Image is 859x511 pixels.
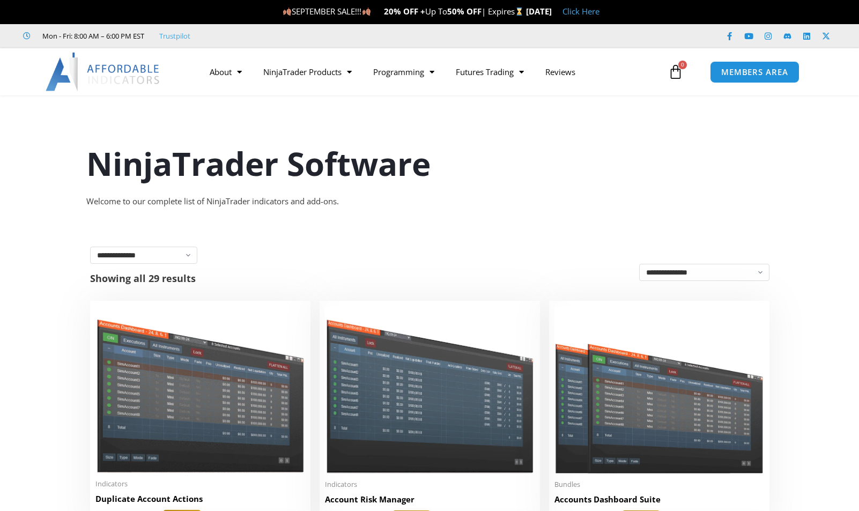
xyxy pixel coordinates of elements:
[95,479,305,488] span: Indicators
[40,29,144,42] span: Mon - Fri: 8:00 AM – 6:00 PM EST
[95,306,305,473] img: Duplicate Account Actions
[445,60,535,84] a: Futures Trading
[362,60,445,84] a: Programming
[362,8,371,16] img: 🍂
[283,8,291,16] img: 🍂
[283,6,525,17] span: SEPTEMBER SALE!!! Up To | Expires
[325,494,535,505] h2: Account Risk Manager
[652,56,699,87] a: 0
[447,6,482,17] strong: 50% OFF
[86,194,773,209] div: Welcome to our complete list of NinjaTrader indicators and add-ons.
[95,493,305,510] a: Duplicate Account Actions
[639,264,769,281] select: Shop order
[199,60,253,84] a: About
[253,60,362,84] a: NinjaTrader Products
[721,68,788,76] span: MEMBERS AREA
[199,60,665,84] nav: Menu
[678,61,687,69] span: 0
[325,480,535,489] span: Indicators
[526,6,552,17] strong: [DATE]
[710,61,799,83] a: MEMBERS AREA
[562,6,599,17] a: Click Here
[46,53,161,91] img: LogoAI | Affordable Indicators – NinjaTrader
[325,494,535,510] a: Account Risk Manager
[86,141,773,186] h1: NinjaTrader Software
[554,494,764,505] h2: Accounts Dashboard Suite
[325,306,535,473] img: Account Risk Manager
[554,494,764,510] a: Accounts Dashboard Suite
[159,29,190,42] a: Trustpilot
[515,8,523,16] img: ⌛
[554,306,764,473] img: Accounts Dashboard Suite
[90,273,196,283] p: Showing all 29 results
[554,480,764,489] span: Bundles
[384,6,425,17] strong: 20% OFF +
[95,493,305,505] h2: Duplicate Account Actions
[535,60,586,84] a: Reviews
